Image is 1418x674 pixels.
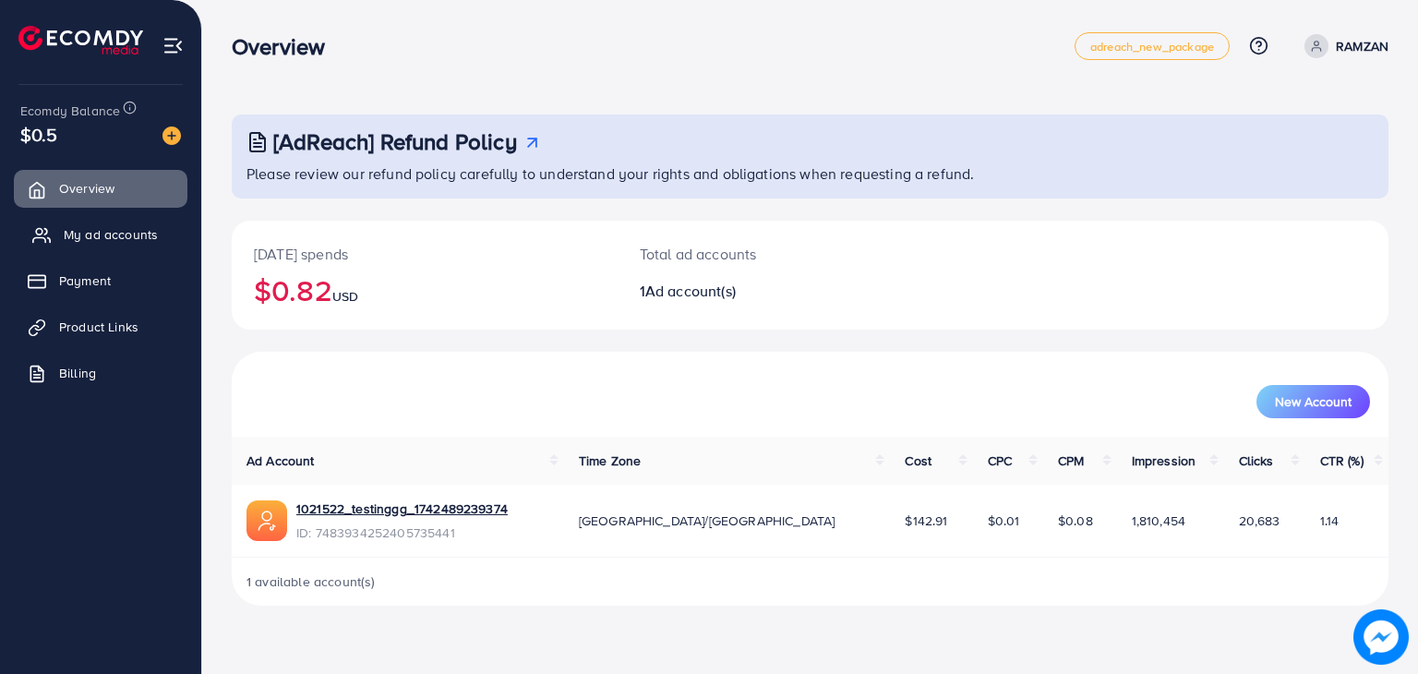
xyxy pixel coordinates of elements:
[246,500,287,541] img: ic-ads-acc.e4c84228.svg
[14,170,187,207] a: Overview
[1239,451,1274,470] span: Clicks
[254,243,595,265] p: [DATE] spends
[1275,395,1352,408] span: New Account
[1239,512,1280,530] span: 20,683
[988,451,1012,470] span: CPC
[14,308,187,345] a: Product Links
[59,179,114,198] span: Overview
[14,262,187,299] a: Payment
[1058,512,1093,530] span: $0.08
[232,33,340,60] h3: Overview
[1353,609,1409,665] img: image
[162,126,181,145] img: image
[59,318,138,336] span: Product Links
[579,451,641,470] span: Time Zone
[162,35,184,56] img: menu
[645,281,736,301] span: Ad account(s)
[1090,41,1214,53] span: adreach_new_package
[14,216,187,253] a: My ad accounts
[905,451,931,470] span: Cost
[1336,35,1388,57] p: RAMZAN
[296,499,508,518] a: 1021522_testinggg_1742489239374
[579,512,835,530] span: [GEOGRAPHIC_DATA]/[GEOGRAPHIC_DATA]
[1075,32,1230,60] a: adreach_new_package
[905,512,947,530] span: $142.91
[59,364,96,382] span: Billing
[20,121,58,148] span: $0.5
[246,572,376,591] span: 1 available account(s)
[1058,451,1084,470] span: CPM
[640,283,884,300] h2: 1
[988,512,1020,530] span: $0.01
[59,271,111,290] span: Payment
[246,162,1377,185] p: Please review our refund policy carefully to understand your rights and obligations when requesti...
[273,128,517,155] h3: [AdReach] Refund Policy
[1320,451,1364,470] span: CTR (%)
[254,272,595,307] h2: $0.82
[332,287,358,306] span: USD
[296,524,508,542] span: ID: 7483934252405735441
[246,451,315,470] span: Ad Account
[18,26,143,54] img: logo
[20,102,120,120] span: Ecomdy Balance
[1297,34,1388,58] a: RAMZAN
[14,355,187,391] a: Billing
[1132,451,1196,470] span: Impression
[1320,512,1340,530] span: 1.14
[640,243,884,265] p: Total ad accounts
[64,225,158,244] span: My ad accounts
[1132,512,1185,530] span: 1,810,454
[1256,385,1370,418] button: New Account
